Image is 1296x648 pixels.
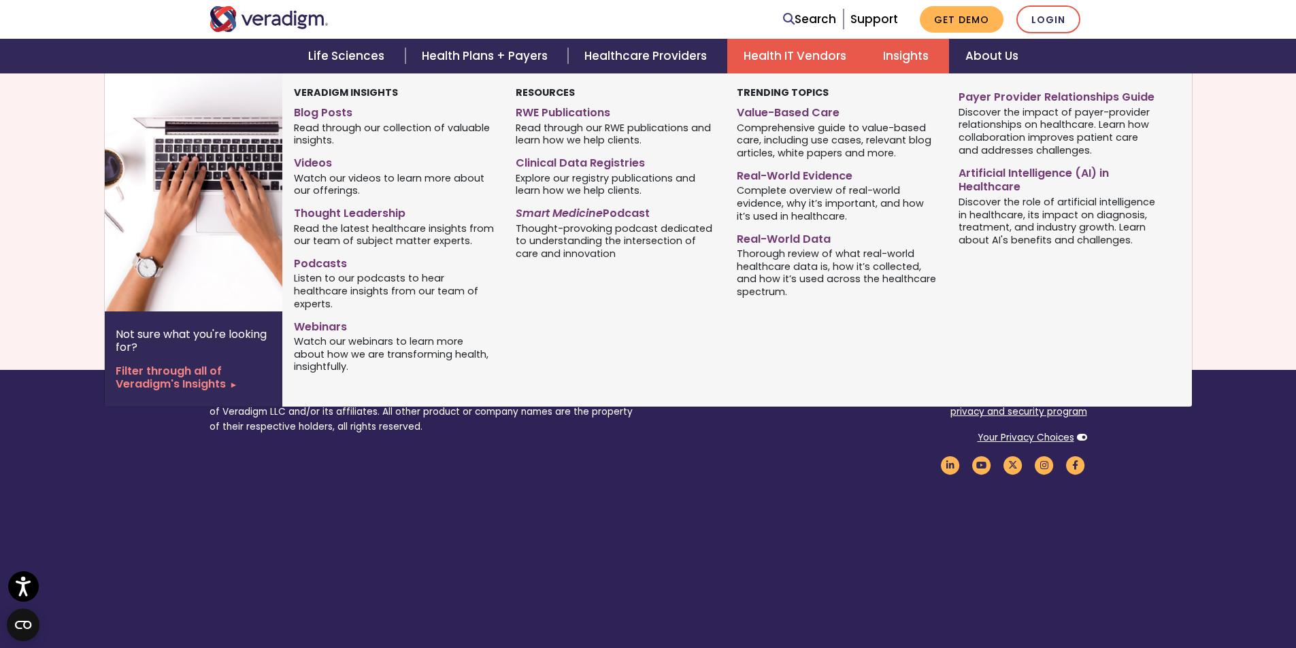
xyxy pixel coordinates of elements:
span: Discover the impact of payer-provider relationships on healthcare. Learn how collaboration improv... [959,105,1159,156]
span: Read the latest healthcare insights from our team of subject matter experts. [294,221,495,248]
span: Read through our RWE publications and learn how we help clients. [516,120,716,147]
a: Smart MedicinePodcast [516,201,716,221]
a: Veradigm Twitter Link [1001,458,1025,471]
span: Discover the role of artificial intelligence in healthcare, its impact on diagnosis, treatment, a... [959,194,1159,246]
a: Real-World Data [737,227,937,247]
a: Health IT Vendors [727,39,867,73]
a: Health Plans + Payers [405,39,568,73]
a: Podcasts [294,252,495,271]
p: © 2025 Veradigm LLC and/or its affiliates. All rights reserved. Cited marks are the property of V... [210,390,638,434]
a: Filter through all of Veradigm's Insights [116,364,271,390]
a: Life Sciences [292,39,405,73]
a: Videos [294,151,495,171]
a: Artificial Intelligence (AI) in Healthcare [959,161,1159,195]
p: Not sure what you're looking for? [116,328,271,354]
a: Blog Posts [294,101,495,120]
a: Support [850,11,898,27]
a: Veradigm YouTube Link [970,458,993,471]
a: Healthcare Providers [568,39,727,73]
a: Value-Based Care [737,101,937,120]
a: Insights [867,39,949,73]
a: privacy and security program [950,405,1087,418]
img: Two hands typing on a laptop [105,73,324,311]
strong: Resources [516,86,575,99]
span: Read through our collection of valuable insights. [294,120,495,147]
a: Payer Provider Relationships Guide [959,85,1159,105]
a: Veradigm LinkedIn Link [939,458,962,471]
a: About Us [949,39,1035,73]
a: Get Demo [920,6,1003,33]
span: Thought-provoking podcast dedicated to understanding the intersection of care and innovation [516,221,716,260]
em: Smart Medicine [516,205,603,221]
strong: Veradigm Insights [294,86,398,99]
button: Open CMP widget [7,609,39,641]
a: Thought Leadership [294,201,495,221]
a: Veradigm Instagram Link [1033,458,1056,471]
a: Webinars [294,315,495,335]
a: Search [783,10,836,29]
span: Listen to our podcasts to hear healthcare insights from our team of experts. [294,271,495,311]
span: Comprehensive guide to value-based care, including use cases, relevant blog articles, white paper... [737,120,937,160]
a: Your Privacy Choices [978,431,1074,444]
span: Thorough review of what real-world healthcare data is, how it’s collected, and how it’s used acro... [737,246,937,298]
a: Veradigm Facebook Link [1064,458,1087,471]
span: Watch our webinars to learn more about how we are transforming health, insightfully. [294,334,495,373]
span: Watch our videos to learn more about our offerings. [294,171,495,197]
span: Explore our registry publications and learn how we help clients. [516,171,716,197]
a: Login [1016,5,1080,33]
a: Real-World Evidence [737,164,937,184]
strong: Trending Topics [737,86,829,99]
a: Clinical Data Registries [516,151,716,171]
span: Complete overview of real-world evidence, why it’s important, and how it’s used in healthcare. [737,184,937,223]
a: RWE Publications [516,101,716,120]
img: Veradigm logo [210,6,329,32]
